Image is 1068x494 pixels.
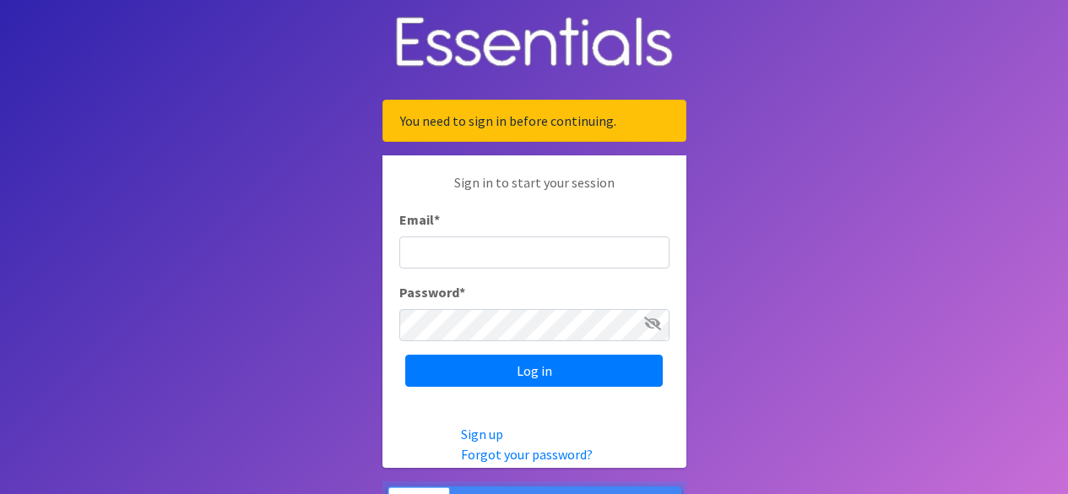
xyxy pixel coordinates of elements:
[382,100,686,142] div: You need to sign in before continuing.
[459,284,465,301] abbr: required
[434,211,440,228] abbr: required
[399,282,465,302] label: Password
[399,172,670,209] p: Sign in to start your session
[461,446,593,463] a: Forgot your password?
[461,426,503,442] a: Sign up
[399,209,440,230] label: Email
[405,355,663,387] input: Log in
